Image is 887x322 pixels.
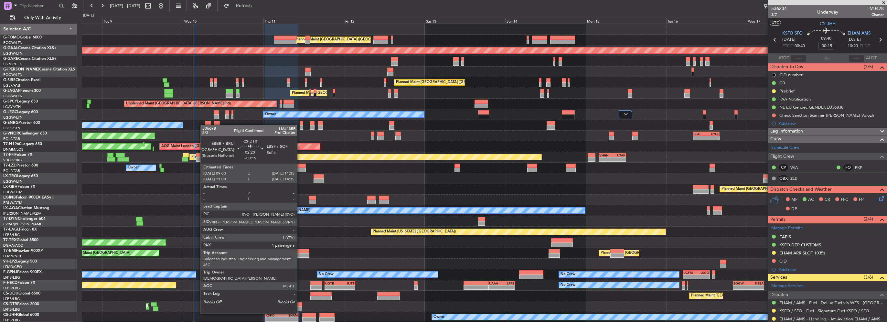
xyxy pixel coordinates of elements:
span: G-FOMO [3,36,20,39]
div: LFPB [502,281,514,285]
a: [PERSON_NAME]/QSA [3,211,41,216]
a: G-JAGAPhenom 300 [3,89,41,93]
div: Tue 16 [666,18,747,24]
span: Services [770,274,787,281]
div: Mon 15 [586,18,666,24]
a: T7-EAGLFalcon 8X [3,228,37,231]
div: UCFM [683,271,696,274]
a: G-VNORChallenger 650 [3,132,47,135]
span: G-[PERSON_NAME] [3,68,39,71]
a: T7-LZZIPraetor 600 [3,164,38,167]
a: T7-FFIFalcon 7X [3,153,32,157]
div: KSFO [266,313,282,317]
div: Fri 12 [344,18,424,24]
span: 09:40 [821,36,831,42]
a: LFPB/LBG [3,307,20,312]
a: G-ENRGPraetor 600 [3,121,40,125]
input: --:-- [791,54,806,62]
a: LX-TROLegacy 650 [3,174,38,178]
span: Leg Information [770,128,803,135]
div: UGTB [325,281,340,285]
span: G-GAAL [3,46,18,50]
span: AC [808,197,814,203]
a: EGGW/LTN [3,94,23,99]
a: FKP [855,165,870,170]
span: LMJ428 [867,5,884,12]
div: No Crew [561,270,575,279]
span: Crew [770,135,781,143]
a: T7-TRXGlobal 6500 [3,238,38,242]
a: EGNR/CEG [3,62,23,67]
button: Refresh [221,1,260,11]
div: Owner [128,163,139,173]
div: Thu 11 [263,18,344,24]
span: G-LEGC [3,110,17,114]
span: G-SIRS [3,78,16,82]
span: CS-DOU [3,292,18,295]
div: UAAA [489,281,502,285]
a: Manage Permits [771,225,803,231]
span: MF [791,197,797,203]
span: ATOT [778,55,789,61]
div: VHHH [599,153,613,157]
a: EDLW/DTM [3,190,22,195]
a: LFPB/LBG [3,275,20,280]
a: EGGW/LTN [3,115,23,120]
span: [DATE] [782,37,796,43]
div: Prebrief [779,88,795,94]
span: [DATE] [848,37,861,43]
div: Tue 9 [102,18,183,24]
span: (3/5) [864,63,873,70]
div: Sun 14 [505,18,586,24]
div: - [340,285,354,289]
span: Refresh [230,4,258,8]
div: Planned Maint [US_STATE] ([GEOGRAPHIC_DATA]) [373,227,456,237]
a: T7-EMIHawker 900XP [3,249,43,253]
span: G-SPCY [3,100,17,103]
div: Planned Maint [GEOGRAPHIC_DATA] [69,248,130,258]
div: - [489,285,502,289]
a: G-[PERSON_NAME]Cessna Citation XLS [3,68,75,71]
div: Planned Maint [GEOGRAPHIC_DATA] ([GEOGRAPHIC_DATA]) [396,78,498,87]
span: T7-N1960 [3,142,21,146]
div: Owner [265,110,276,119]
a: EGLF/FAB [3,83,20,88]
div: Add new [779,121,884,126]
span: FFC [841,197,848,203]
div: EHAM ARR SLOT 1035z [779,250,825,256]
div: - [613,157,626,161]
div: LSGG [696,271,709,274]
div: OBX [778,175,789,182]
span: Only With Activity [17,16,68,20]
div: Unplanned Maint [GEOGRAPHIC_DATA] ([PERSON_NAME] Intl) [126,99,231,109]
a: EGLF/FAB [3,168,20,173]
div: [DATE] [83,13,94,18]
a: CS-DOUGlobal 6500 [3,292,40,295]
span: T7-TRX [3,238,16,242]
span: ALDT [866,55,877,61]
div: Planned Maint Tianjin ([GEOGRAPHIC_DATA]) [191,152,267,162]
span: (2/4) [864,216,873,222]
div: - [706,136,719,140]
div: Planned Maint [GEOGRAPHIC_DATA] ([GEOGRAPHIC_DATA]) [292,88,394,98]
a: EHAM / AMS - Fuel - DeLux Fuel via WFS - [GEOGRAPHIC_DATA] / AMS [779,300,884,306]
a: LGAV/ATH [3,104,21,109]
span: LX-TRO [3,174,17,178]
a: ZLE [790,176,805,181]
button: UTC [770,20,781,26]
a: WIA [790,165,805,170]
a: EHAM / AMS - Handling - Jet Aviation EHAM / AMS [779,316,880,322]
a: LX-AOACitation Mustang [3,206,49,210]
div: Planned Maint [GEOGRAPHIC_DATA] ([GEOGRAPHIC_DATA]) [691,291,793,301]
div: - [683,275,696,279]
a: EGGW/LTN [3,51,23,56]
img: arrow-gray.svg [624,113,628,115]
span: Dispatch To-Dos [770,63,803,71]
a: EVRA/[PERSON_NAME] [3,222,43,227]
span: T7-EAGL [3,228,19,231]
span: CS-JHH [3,313,17,317]
span: LX-AOA [3,206,18,210]
div: KSEA [748,281,763,285]
span: Dispatch [770,291,788,299]
a: DNMM/LOS [3,147,23,152]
